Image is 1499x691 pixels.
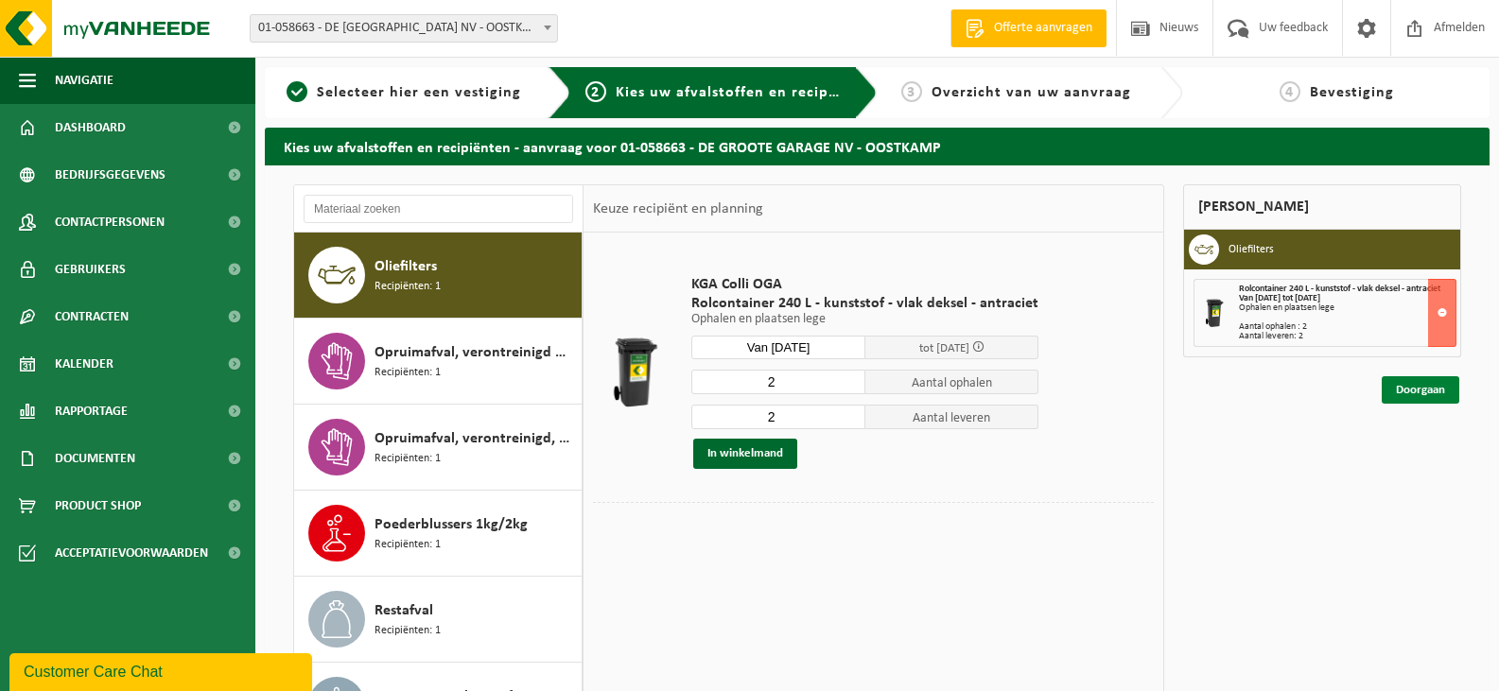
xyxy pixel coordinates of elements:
button: In winkelmand [693,439,797,469]
span: 01-058663 - DE GROOTE GARAGE NV - OOSTKAMP [251,15,557,42]
span: Aantal leveren [865,405,1039,429]
h2: Kies uw afvalstoffen en recipiënten - aanvraag voor 01-058663 - DE GROOTE GARAGE NV - OOSTKAMP [265,128,1490,164]
a: 1Selecteer hier een vestiging [274,81,533,104]
span: Rolcontainer 240 L - kunststof - vlak deksel - antraciet [691,294,1038,313]
span: 01-058663 - DE GROOTE GARAGE NV - OOSTKAMP [250,14,558,43]
span: Navigatie [55,57,113,104]
button: Oliefilters Recipiënten: 1 [294,233,583,319]
span: Restafval [375,599,433,622]
button: Opruimafval, verontreinigd, ontvlambaar Recipiënten: 1 [294,405,583,491]
span: Offerte aanvragen [989,19,1097,38]
span: Gebruikers [55,246,126,293]
span: Opruimafval, verontreinigd met olie [375,341,577,364]
a: Offerte aanvragen [950,9,1107,47]
span: Product Shop [55,482,141,529]
span: Opruimafval, verontreinigd, ontvlambaar [375,427,577,450]
span: Recipiënten: 1 [375,536,441,554]
span: Recipiënten: 1 [375,278,441,296]
span: Acceptatievoorwaarden [55,529,208,577]
input: Selecteer datum [691,336,865,359]
div: Keuze recipiënt en planning [584,185,773,233]
span: Bedrijfsgegevens [55,151,166,199]
div: Aantal ophalen : 2 [1239,322,1455,332]
span: Overzicht van uw aanvraag [932,85,1131,100]
span: Documenten [55,435,135,482]
span: 2 [585,81,606,102]
span: Poederblussers 1kg/2kg [375,513,528,536]
p: Ophalen en plaatsen lege [691,313,1038,326]
span: Recipiënten: 1 [375,622,441,640]
span: Dashboard [55,104,126,151]
button: Restafval Recipiënten: 1 [294,577,583,663]
span: 3 [901,81,922,102]
span: Kalender [55,340,113,388]
span: Bevestiging [1310,85,1394,100]
button: Opruimafval, verontreinigd met olie Recipiënten: 1 [294,319,583,405]
strong: Van [DATE] tot [DATE] [1239,293,1320,303]
button: Poederblussers 1kg/2kg Recipiënten: 1 [294,491,583,577]
iframe: chat widget [9,649,316,691]
span: Recipiënten: 1 [375,450,441,468]
span: Contracten [55,293,129,340]
span: KGA Colli OGA [691,275,1038,294]
span: Rapportage [55,388,128,435]
span: Oliefilters [375,255,437,278]
span: 4 [1280,81,1300,102]
span: Aantal ophalen [865,370,1039,394]
span: Recipiënten: 1 [375,364,441,382]
span: tot [DATE] [919,342,969,354]
a: Doorgaan [1382,376,1459,404]
h3: Oliefilters [1229,234,1274,265]
span: Kies uw afvalstoffen en recipiënten [616,85,876,100]
span: Rolcontainer 240 L - kunststof - vlak deksel - antraciet [1239,284,1440,294]
input: Materiaal zoeken [304,195,573,223]
div: [PERSON_NAME] [1183,184,1461,230]
span: Contactpersonen [55,199,165,246]
span: Selecteer hier een vestiging [317,85,521,100]
div: Aantal leveren: 2 [1239,332,1455,341]
span: 1 [287,81,307,102]
div: Ophalen en plaatsen lege [1239,303,1455,313]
